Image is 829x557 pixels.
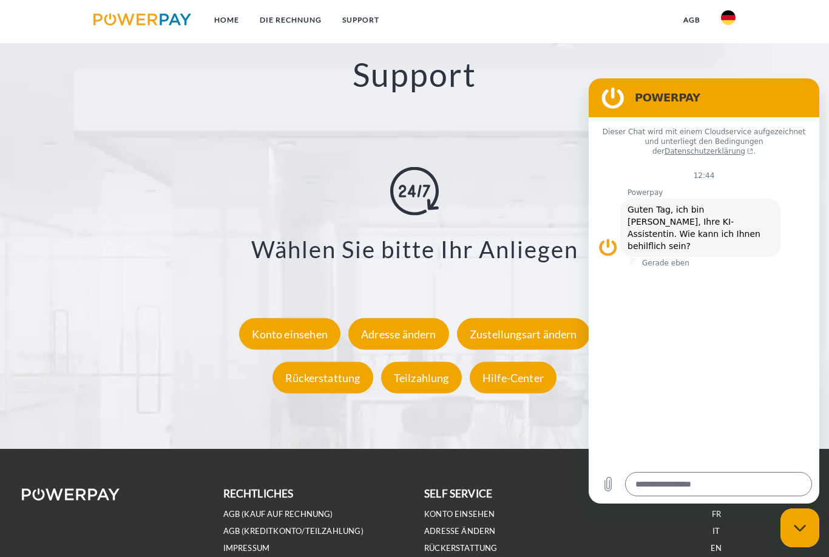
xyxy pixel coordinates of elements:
[424,543,498,553] a: Rückerstattung
[348,318,449,350] div: Adresse ändern
[41,54,787,95] h2: Support
[589,78,819,504] iframe: Messaging-Fenster
[223,543,270,553] a: IMPRESSUM
[470,362,557,394] div: Hilfe-Center
[236,327,343,341] a: Konto einsehen
[467,371,560,384] a: Hilfe-Center
[712,509,721,519] a: FR
[332,9,390,31] a: SUPPORT
[345,327,452,341] a: Adresse ändern
[56,235,772,264] h3: Wählen Sie bitte Ihr Anliegen
[424,526,496,536] a: Adresse ändern
[454,327,593,341] a: Zustellungsart ändern
[711,543,722,553] a: EN
[780,508,819,547] iframe: Schaltfläche zum Öffnen des Messaging-Fensters; Konversation läuft
[223,487,294,500] b: rechtliches
[204,9,249,31] a: Home
[223,509,333,519] a: AGB (Kauf auf Rechnung)
[424,487,492,500] b: self service
[239,318,340,350] div: Konto einsehen
[424,509,495,519] a: Konto einsehen
[269,371,376,384] a: Rückerstattung
[272,362,373,394] div: Rückerstattung
[457,318,590,350] div: Zustellungsart ändern
[249,9,332,31] a: DIE RECHNUNG
[673,9,711,31] a: agb
[390,167,439,216] img: online-shopping.svg
[223,526,364,536] a: AGB (Kreditkonto/Teilzahlung)
[22,488,120,501] img: logo-powerpay-white.svg
[712,526,720,536] a: IT
[93,13,191,26] img: logo-powerpay.svg
[381,362,462,394] div: Teilzahlung
[721,10,736,25] img: de
[378,371,465,384] a: Teilzahlung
